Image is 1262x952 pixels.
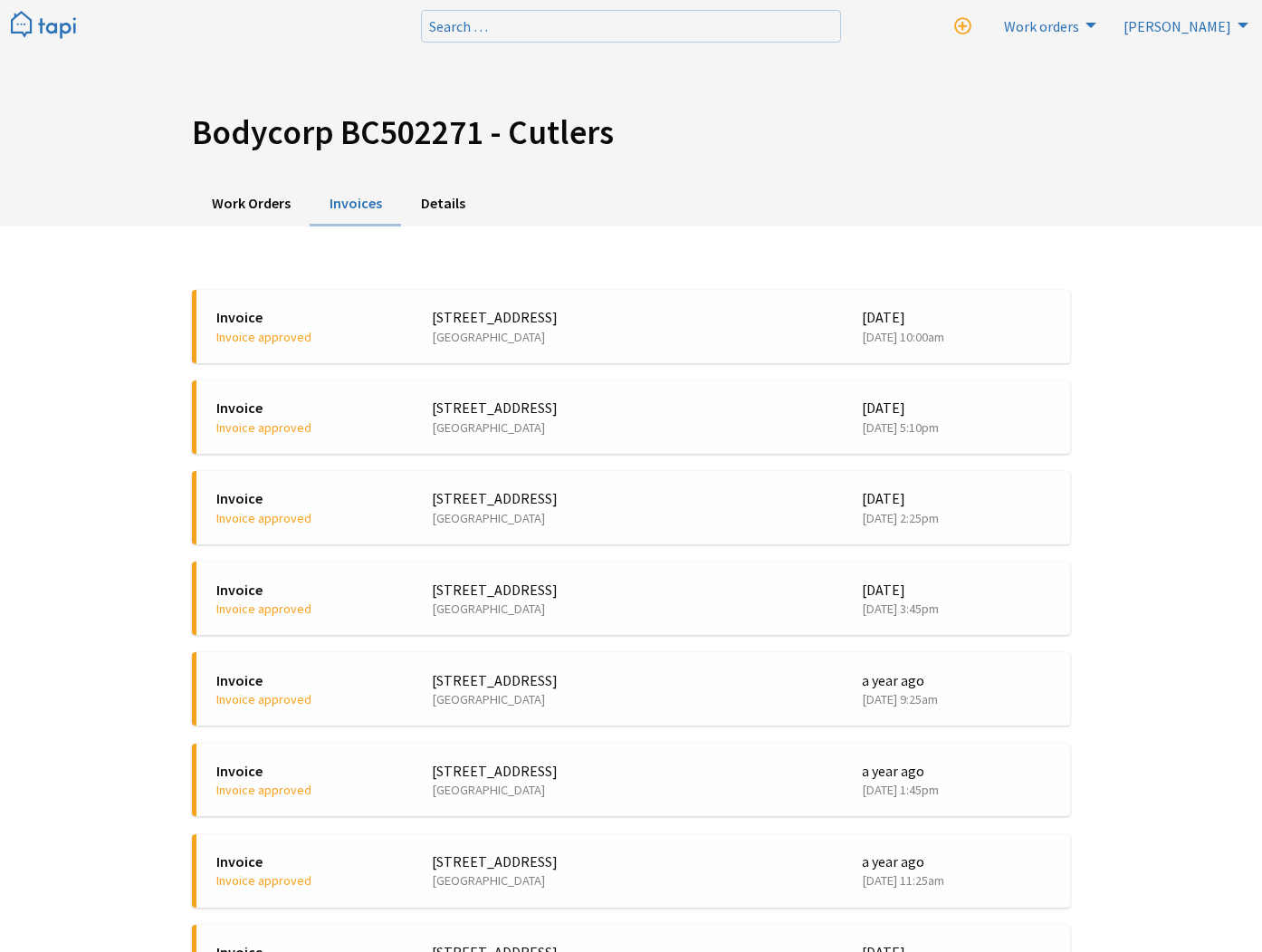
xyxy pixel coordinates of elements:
i: New work order [954,18,971,35]
a: Work orders [993,11,1101,40]
span: Invoice [216,580,405,600]
a: Invoices [310,182,401,226]
span: 5/4/2024 at 11:25am [862,871,1050,889]
span: Work orders [1004,17,1079,35]
span: Invoice approved [216,329,311,345]
span: 7/10/2024 at 9:25am [862,690,1050,708]
span: 8/4/2025 at 5:10pm [862,418,1050,437]
a: Invoice Invoice approved [STREET_ADDRESS] [GEOGRAPHIC_DATA] [DATE] [DATE] 3:45pm [192,562,1070,635]
a: Invoice Invoice approved [STREET_ADDRESS] [GEOGRAPHIC_DATA] [DATE] [DATE] 5:10pm [192,380,1070,454]
span: 2/7/2024 at 1:45pm [862,761,1050,781]
span: [GEOGRAPHIC_DATA] [432,871,620,889]
span: [PERSON_NAME] [1123,17,1231,35]
span: [STREET_ADDRESS] [432,851,620,871]
span: Invoice [216,670,405,690]
span: Invoice approved [216,872,311,889]
span: Search … [429,17,488,35]
span: Invoice approved [216,782,311,798]
span: [STREET_ADDRESS] [432,761,620,781]
a: [PERSON_NAME] [1113,11,1253,40]
a: Details [401,182,484,226]
span: Invoice approved [216,691,311,707]
span: [STREET_ADDRESS] [432,580,620,600]
span: [STREET_ADDRESS] [432,670,620,690]
span: 12/12/2024 at 3:45pm [862,580,1050,600]
span: [GEOGRAPHIC_DATA] [432,328,620,346]
a: Invoice Invoice approved [STREET_ADDRESS] [GEOGRAPHIC_DATA] [DATE] [DATE] 10:00am [192,290,1070,363]
span: [STREET_ADDRESS] [432,307,620,327]
span: 23/1/2025 at 2:25pm [862,509,1050,527]
span: 2/7/2025 at 10:00am [862,328,1050,346]
span: Invoice [216,851,405,871]
span: Invoice approved [216,510,311,526]
li: Sarah [1113,11,1253,40]
span: 23/1/2025 at 2:25pm [862,488,1050,508]
span: [GEOGRAPHIC_DATA] [432,781,620,799]
span: Invoice approved [216,601,311,617]
span: Invoice [216,488,405,508]
span: Invoice [216,307,405,327]
span: [GEOGRAPHIC_DATA] [432,690,620,708]
span: Invoice [216,398,405,418]
a: Invoice Invoice approved [STREET_ADDRESS] [GEOGRAPHIC_DATA] a year ago [DATE] 9:25am [192,652,1070,726]
a: Invoice Invoice approved [STREET_ADDRESS] [GEOGRAPHIC_DATA] a year ago [DATE] 1:45pm [192,744,1070,817]
span: 5/4/2024 at 11:25am [862,851,1050,871]
span: 12/12/2024 at 3:45pm [862,600,1050,618]
span: Invoice [216,761,405,781]
a: Invoice Invoice approved [STREET_ADDRESS] [GEOGRAPHIC_DATA] a year ago [DATE] 11:25am [192,834,1070,908]
span: 2/7/2024 at 1:45pm [862,781,1050,799]
span: 8/4/2025 at 5:10pm [862,398,1050,418]
a: Invoice Invoice approved [STREET_ADDRESS] [GEOGRAPHIC_DATA] [DATE] [DATE] 2:25pm [192,471,1070,544]
span: Invoice approved [216,419,311,436]
span: [GEOGRAPHIC_DATA] [432,600,620,618]
span: [GEOGRAPHIC_DATA] [432,509,620,527]
span: 7/10/2024 at 9:25am [862,670,1050,690]
a: Work Orders [192,182,310,226]
h1: Bodycorp BC502271 - Cutlers [192,112,1070,153]
img: Tapi logo [11,11,76,41]
span: 2/7/2025 at 10:00am [862,307,1050,327]
span: [GEOGRAPHIC_DATA] [432,418,620,437]
span: [STREET_ADDRESS] [432,398,620,418]
span: [STREET_ADDRESS] [432,488,620,508]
